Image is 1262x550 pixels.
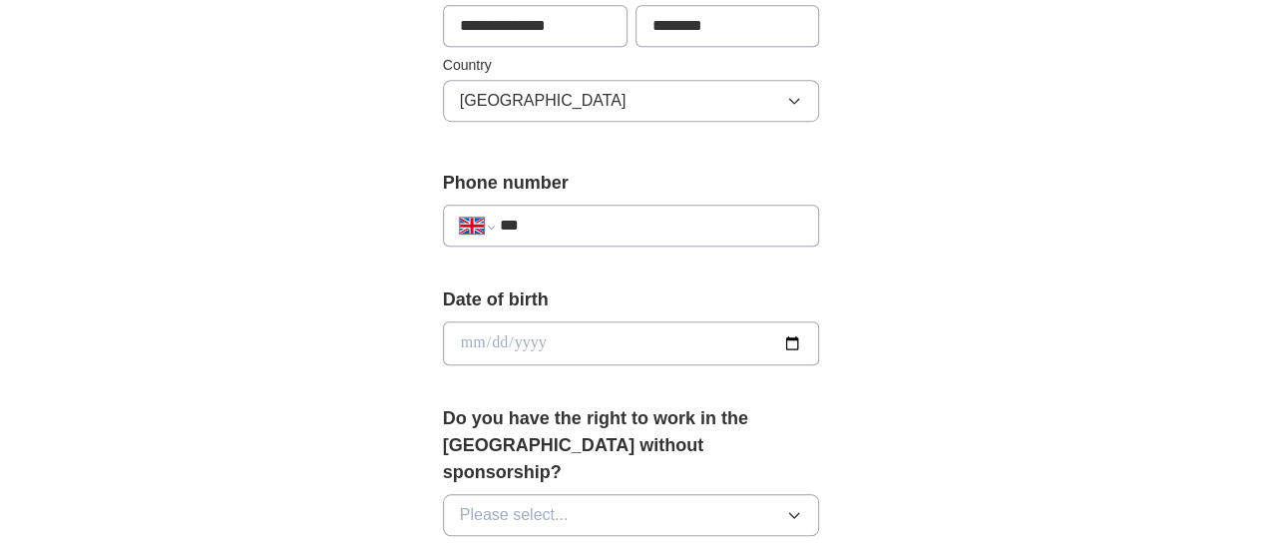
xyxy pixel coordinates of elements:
span: Please select... [460,503,569,527]
label: Date of birth [443,286,820,313]
span: [GEOGRAPHIC_DATA] [460,89,627,113]
button: Please select... [443,494,820,536]
button: [GEOGRAPHIC_DATA] [443,80,820,122]
label: Do you have the right to work in the [GEOGRAPHIC_DATA] without sponsorship? [443,405,820,486]
label: Phone number [443,170,820,197]
label: Country [443,55,820,76]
